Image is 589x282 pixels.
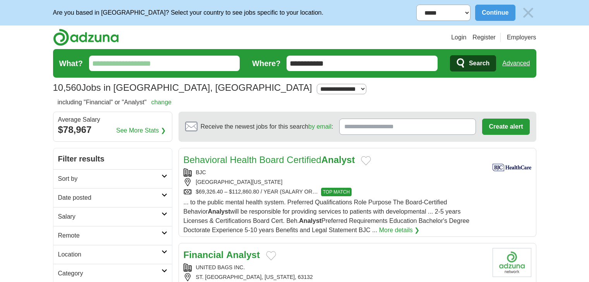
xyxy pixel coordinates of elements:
h2: Sort by [58,174,161,183]
a: Location [53,245,172,264]
span: ... to the public mental health system. Preferred Qualifications Role Purpose The Board-Certified... [184,199,470,233]
a: See More Stats ❯ [116,126,166,135]
div: Average Salary [58,117,167,123]
span: 10,560 [53,81,81,95]
a: Sort by [53,169,172,188]
button: Add to favorite jobs [266,251,276,260]
a: Remote [53,226,172,245]
img: Adzuna logo [53,29,119,46]
h2: Location [58,250,161,259]
h2: including "Financial" or "Analyst" [58,98,172,107]
div: $78,967 [58,123,167,137]
img: icon_close_no_bg.svg [520,5,536,21]
a: Behavioral Health Board CertifiedAnalyst [184,155,355,165]
div: UNITED BAGS INC. [184,263,486,272]
div: [GEOGRAPHIC_DATA][US_STATE] [184,178,486,186]
label: What? [59,58,83,69]
strong: Analyst [321,155,355,165]
a: by email [308,123,331,130]
button: Add to favorite jobs [361,156,371,165]
span: Search [469,56,489,71]
label: Where? [252,58,280,69]
a: change [151,99,172,105]
strong: Analyst [226,250,260,260]
button: Create alert [482,119,529,135]
h2: Date posted [58,193,161,202]
h1: Jobs in [GEOGRAPHIC_DATA], [GEOGRAPHIC_DATA] [53,82,312,93]
div: ST. [GEOGRAPHIC_DATA], [US_STATE], 63132 [184,273,486,281]
a: Employers [507,33,536,42]
a: More details ❯ [379,226,420,235]
span: TOP MATCH [321,188,352,196]
span: Receive the newest jobs for this search : [201,122,333,131]
a: Date posted [53,188,172,207]
h2: Salary [58,212,161,221]
strong: Financial [184,250,224,260]
img: BJC HealthCare logo [493,153,531,182]
button: Search [450,55,496,71]
a: Login [451,33,466,42]
a: Register [472,33,496,42]
h2: Category [58,269,161,278]
button: Continue [475,5,515,21]
a: Financial Analyst [184,250,260,260]
a: BJC [196,169,206,175]
div: $69,326.40 – $112,860.80 / YEAR (SALARY OR… [184,188,486,196]
a: Advanced [502,56,530,71]
h2: Remote [58,231,161,240]
h2: Filter results [53,148,172,169]
strong: Analyst [299,217,321,224]
strong: Analyst [208,208,230,215]
img: Company logo [493,248,531,277]
a: Salary [53,207,172,226]
p: Are you based in [GEOGRAPHIC_DATA]? Select your country to see jobs specific to your location. [53,8,323,17]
